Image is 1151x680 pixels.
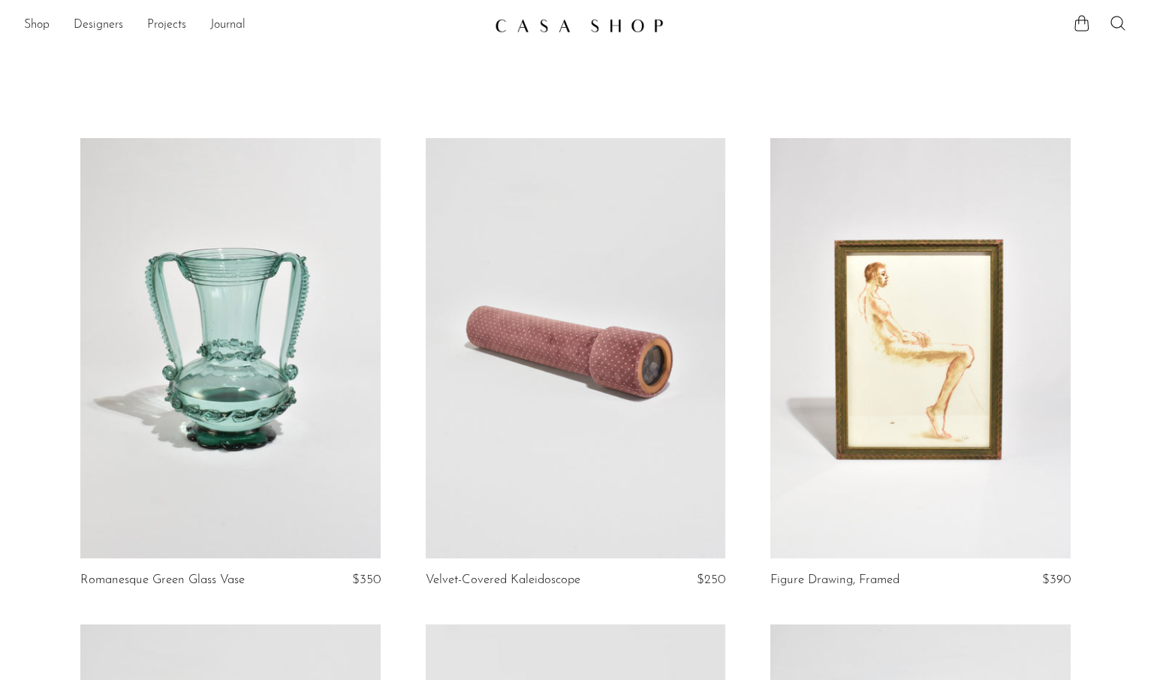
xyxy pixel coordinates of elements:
a: Journal [210,16,246,35]
ul: NEW HEADER MENU [24,13,483,38]
nav: Desktop navigation [24,13,483,38]
a: Projects [147,16,186,35]
a: Romanesque Green Glass Vase [80,573,245,587]
a: Velvet-Covered Kaleidoscope [426,573,580,587]
a: Designers [74,16,123,35]
span: $250 [697,573,725,586]
span: $350 [352,573,381,586]
a: Shop [24,16,50,35]
a: Figure Drawing, Framed [770,573,899,587]
span: $390 [1042,573,1071,586]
